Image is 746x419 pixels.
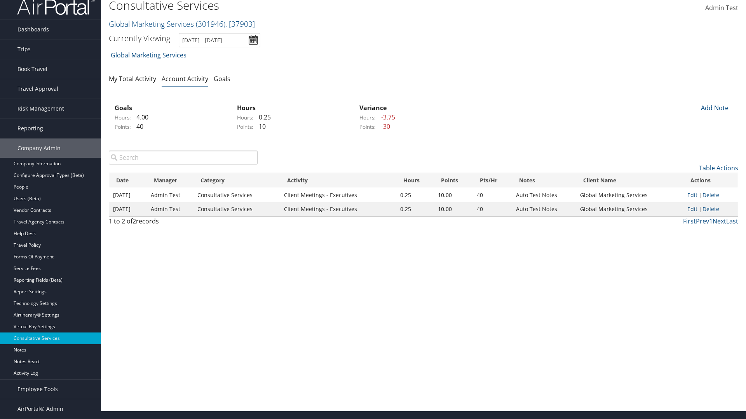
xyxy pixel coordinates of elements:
[17,379,58,399] span: Employee Tools
[237,123,253,131] label: Points:
[109,202,147,216] td: [DATE]
[396,202,434,216] td: 0.25
[396,188,434,202] td: 0.25
[115,123,131,131] label: Points:
[576,188,684,202] td: Global Marketing Services
[683,188,738,202] td: |
[576,173,684,188] th: Client Name
[377,122,390,131] span: -30
[726,217,738,225] a: Last
[193,202,280,216] td: Consultative Services
[434,173,473,188] th: Points
[359,114,376,121] label: Hours:
[111,47,186,63] a: Global Marketing Services
[109,188,147,202] td: [DATE]
[255,113,271,121] span: 0.25
[147,173,193,188] th: Manager: activate to sort column ascending
[193,173,280,188] th: Category: activate to sort column ascending
[359,123,376,131] label: Points:
[683,217,696,225] a: First
[109,216,258,230] div: 1 to 2 of records
[359,104,387,112] strong: Variance
[377,113,395,121] span: -3.75
[683,173,738,188] th: Actions
[193,188,280,202] td: Consultative Services
[109,151,258,164] input: Search
[132,217,136,225] span: 2
[132,122,143,131] span: 40
[280,188,396,202] td: Client Meetings - Executives
[695,103,732,113] div: Add Note
[132,113,148,121] span: 4.00
[17,79,58,99] span: Travel Approval
[512,173,576,188] th: Notes
[702,205,719,213] a: Delete
[705,3,738,12] span: Admin Test
[683,202,738,216] td: |
[225,19,255,29] span: , [ 37903 ]
[255,122,266,131] span: 10
[473,173,512,188] th: Pts/Hr
[237,114,253,121] label: Hours:
[512,202,576,216] td: Auto Test Notes
[280,202,396,216] td: Client Meetings - Executives
[147,202,193,216] td: Admin Test
[17,20,49,39] span: Dashboards
[109,19,255,29] a: Global Marketing Services
[17,99,64,118] span: Risk Management
[237,104,256,112] strong: Hours
[434,202,473,216] td: 10.00
[162,74,208,83] a: Account Activity
[709,217,713,225] a: 1
[17,40,31,59] span: Trips
[109,74,156,83] a: My Total Activity
[702,191,719,199] a: Delete
[17,399,63,419] span: AirPortal® Admin
[115,114,131,121] label: Hours:
[17,139,61,158] span: Company Admin
[115,104,132,112] strong: Goals
[147,188,193,202] td: Admin Test
[17,119,43,138] span: Reporting
[17,59,47,79] span: Book Travel
[196,19,225,29] span: ( 301946 )
[109,173,147,188] th: Date: activate to sort column ascending
[396,173,434,188] th: Hours
[713,217,726,225] a: Next
[687,191,697,199] a: Edit
[280,173,396,188] th: Activity: activate to sort column ascending
[512,188,576,202] td: Auto Test Notes
[696,217,709,225] a: Prev
[699,164,738,172] a: Table Actions
[473,188,512,202] td: 40
[576,202,684,216] td: Global Marketing Services
[109,33,170,43] h3: Currently Viewing
[473,202,512,216] td: 40
[434,188,473,202] td: 10.00
[687,205,697,213] a: Edit
[214,74,230,83] a: Goals
[179,33,260,47] input: [DATE] - [DATE]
